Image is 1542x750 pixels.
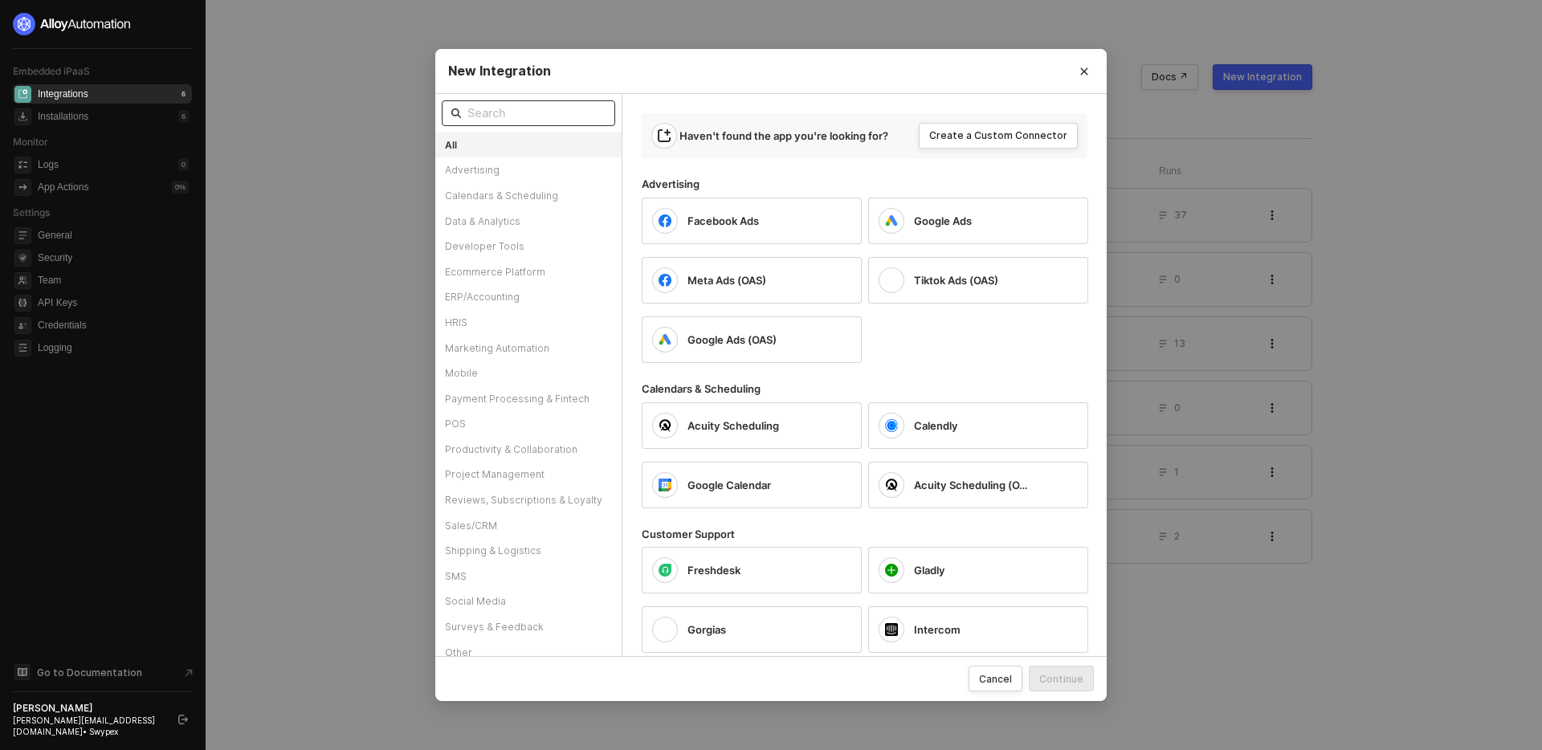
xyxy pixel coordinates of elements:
[914,563,945,577] span: Gladly
[659,274,671,287] img: icon
[435,132,622,158] div: All
[914,478,1028,492] span: Acuity Scheduling (OAS)
[969,666,1022,691] button: Cancel
[435,411,622,437] div: POS
[451,107,461,120] span: icon-search
[687,563,740,577] span: Freshdesk
[435,538,622,564] div: Shipping & Logistics
[467,104,606,122] input: Search
[659,479,671,491] img: icon
[435,640,622,666] div: Other
[687,273,766,287] span: Meta Ads (OAS)
[435,437,622,463] div: Productivity & Collaboration
[1029,666,1094,691] button: Continue
[642,177,1108,191] div: Advertising
[885,214,898,227] img: icon
[885,274,898,287] img: icon
[435,157,622,183] div: Advertising
[687,418,779,433] span: Acuity Scheduling
[1062,49,1107,94] button: Close
[435,361,622,386] div: Mobile
[435,614,622,640] div: Surveys & Feedback
[687,622,726,637] span: Gorgias
[659,564,671,577] img: icon
[885,564,898,577] img: icon
[659,623,671,636] img: icon
[435,259,622,285] div: Ecommerce Platform
[919,123,1078,149] button: Create a Custom Connector
[435,183,622,209] div: Calendars & Scheduling
[435,310,622,336] div: HRIS
[659,419,671,432] img: icon
[435,487,622,513] div: Reviews, Subscriptions & Loyalty
[642,382,1108,396] div: Calendars & Scheduling
[885,623,898,636] img: icon
[658,129,671,142] span: icon-integration
[435,513,622,539] div: Sales/CRM
[914,214,972,228] span: Google Ads
[687,478,771,492] span: Google Calendar
[435,284,622,310] div: ERP/Accounting
[885,419,898,432] img: icon
[979,672,1012,686] div: Cancel
[435,234,622,259] div: Developer Tools
[914,418,958,433] span: Calendly
[929,129,1067,142] div: Create a Custom Connector
[435,462,622,487] div: Project Management
[448,63,1094,79] div: New Integration
[679,128,888,143] div: Haven't found the app you're looking for?
[435,386,622,412] div: Payment Processing & Fintech
[659,214,671,227] img: icon
[687,332,777,347] span: Google Ads (OAS)
[659,333,671,346] img: icon
[435,336,622,361] div: Marketing Automation
[914,273,998,287] span: Tiktok Ads (OAS)
[885,479,898,491] img: icon
[435,209,622,234] div: Data & Analytics
[435,589,622,614] div: Social Media
[435,564,622,589] div: SMS
[687,214,759,228] span: Facebook Ads
[642,528,1108,541] div: Customer Support
[914,622,961,637] span: Intercom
